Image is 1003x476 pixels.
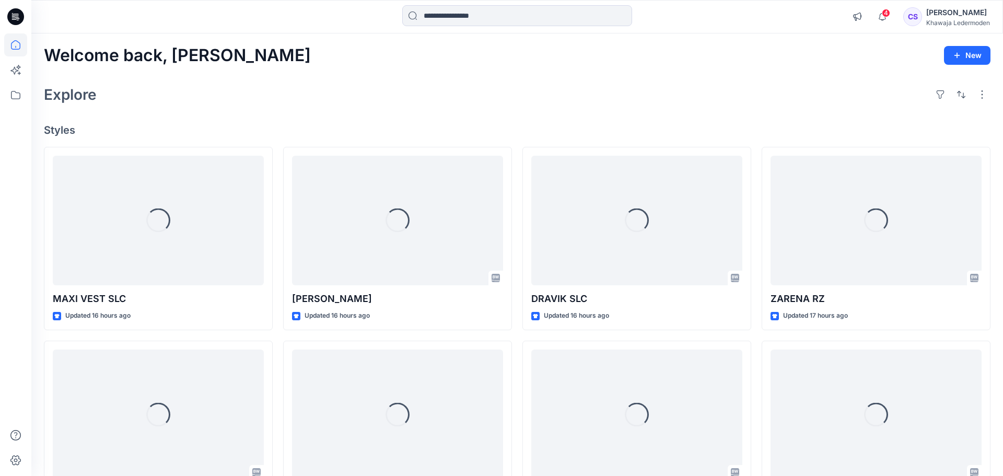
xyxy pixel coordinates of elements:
p: Updated 16 hours ago [544,310,609,321]
div: [PERSON_NAME] [926,6,990,19]
p: ZARENA RZ [771,292,982,306]
p: MAXI VEST SLC [53,292,264,306]
button: New [944,46,990,65]
span: 4 [882,9,890,17]
p: Updated 16 hours ago [65,310,131,321]
div: Khawaja Ledermoden [926,19,990,27]
h2: Welcome back, [PERSON_NAME] [44,46,311,65]
p: Updated 17 hours ago [783,310,848,321]
h2: Explore [44,86,97,103]
p: Updated 16 hours ago [305,310,370,321]
div: CS [903,7,922,26]
h4: Styles [44,124,990,136]
p: DRAVIK SLC [531,292,742,306]
p: [PERSON_NAME] [292,292,503,306]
